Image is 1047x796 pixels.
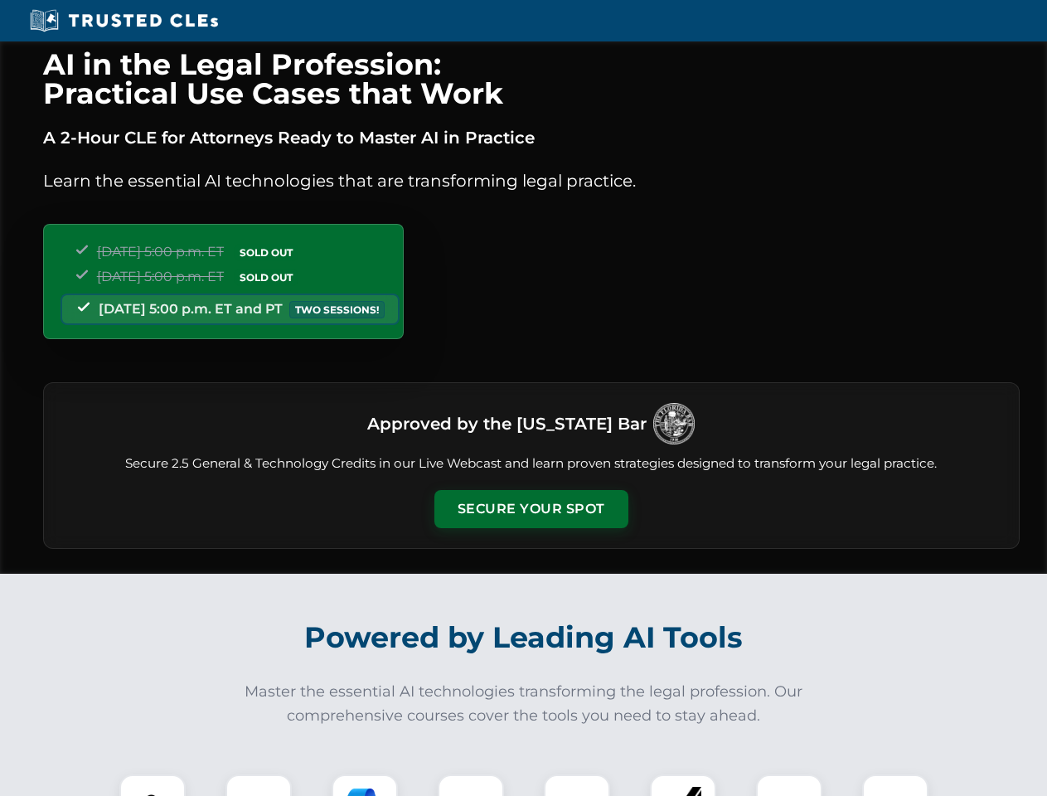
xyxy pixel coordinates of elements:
span: SOLD OUT [234,269,298,286]
span: SOLD OUT [234,244,298,261]
h2: Powered by Leading AI Tools [65,609,983,667]
p: Master the essential AI technologies transforming the legal profession. Our comprehensive courses... [234,680,814,728]
p: A 2-Hour CLE for Attorneys Ready to Master AI in Practice [43,124,1020,151]
h3: Approved by the [US_STATE] Bar [367,409,647,439]
p: Secure 2.5 General & Technology Credits in our Live Webcast and learn proven strategies designed ... [64,454,999,473]
span: [DATE] 5:00 p.m. ET [97,244,224,260]
span: [DATE] 5:00 p.m. ET [97,269,224,284]
img: Logo [653,403,695,444]
h1: AI in the Legal Profession: Practical Use Cases that Work [43,50,1020,108]
p: Learn the essential AI technologies that are transforming legal practice. [43,167,1020,194]
button: Secure Your Spot [434,490,628,528]
img: Trusted CLEs [25,8,223,33]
